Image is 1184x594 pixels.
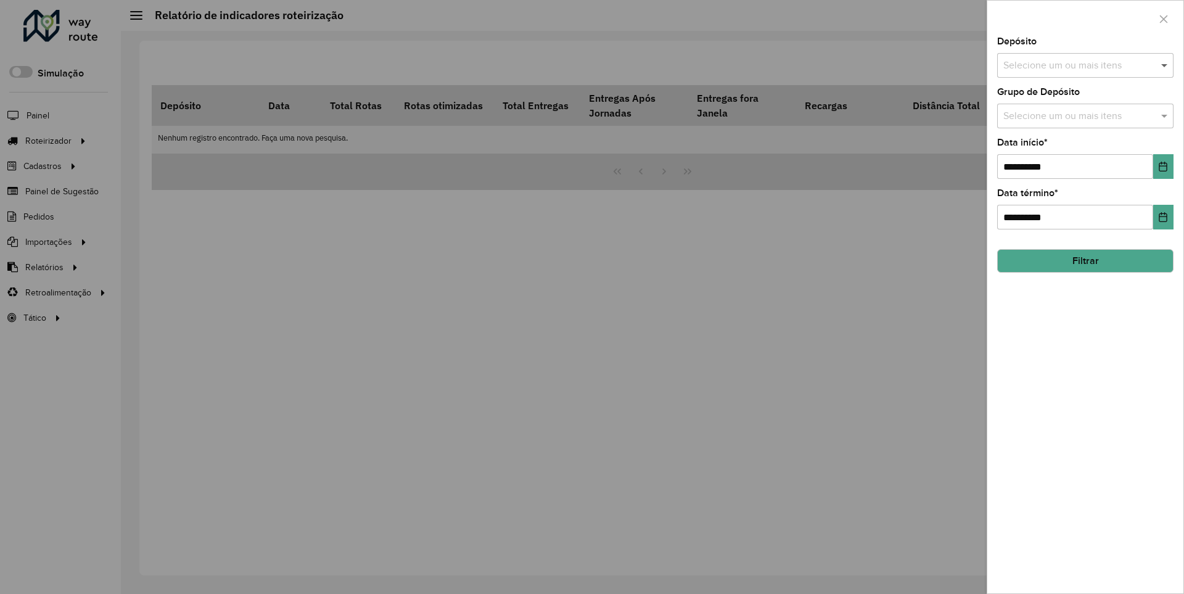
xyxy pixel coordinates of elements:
[1153,205,1174,229] button: Choose Date
[997,186,1058,200] label: Data término
[1153,154,1174,179] button: Choose Date
[997,249,1174,273] button: Filtrar
[997,135,1048,150] label: Data início
[997,34,1037,49] label: Depósito
[997,85,1080,99] label: Grupo de Depósito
